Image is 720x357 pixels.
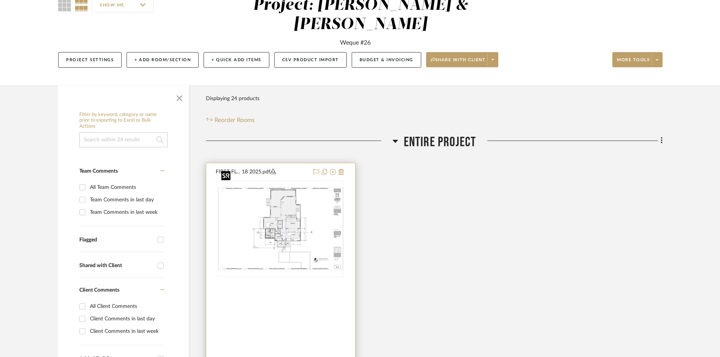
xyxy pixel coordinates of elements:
button: Share with client [426,52,499,67]
span: Share with client [431,57,486,68]
div: Shared with Client [79,263,154,269]
div: Team Comments in last day [90,194,162,206]
div: Weque #26 [340,38,371,47]
button: Close [172,89,187,104]
span: Entire Project [404,134,476,150]
button: Reorder Rooms [206,116,255,125]
h6: Filter by keyword, category or name prior to exporting to Excel or Bulk Actions [79,112,168,130]
div: Client Comments in last day [90,313,162,325]
div: 0 [218,181,343,276]
button: Project Settings [58,52,122,68]
div: Flagged [79,237,154,243]
button: FIRST FL... 18 2025.pdf [216,168,309,177]
div: Displaying 24 products [206,91,260,106]
span: Reorder Rooms [215,116,255,125]
div: All Team Comments [90,181,162,193]
button: More tools [612,52,663,67]
button: + Add Room/Section [127,52,199,68]
span: More tools [617,57,650,68]
button: CSV Product Import [274,52,347,68]
img: null [218,187,343,270]
button: Budget & Invoicing [352,52,421,68]
span: Team Comments [79,168,118,174]
div: All Client Comments [90,300,162,312]
span: Client Comments [79,287,119,293]
div: Team Comments in last week [90,206,162,218]
input: Search within 24 results [79,132,168,147]
div: Client Comments in last week [90,325,162,337]
button: + Quick Add Items [204,52,269,68]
